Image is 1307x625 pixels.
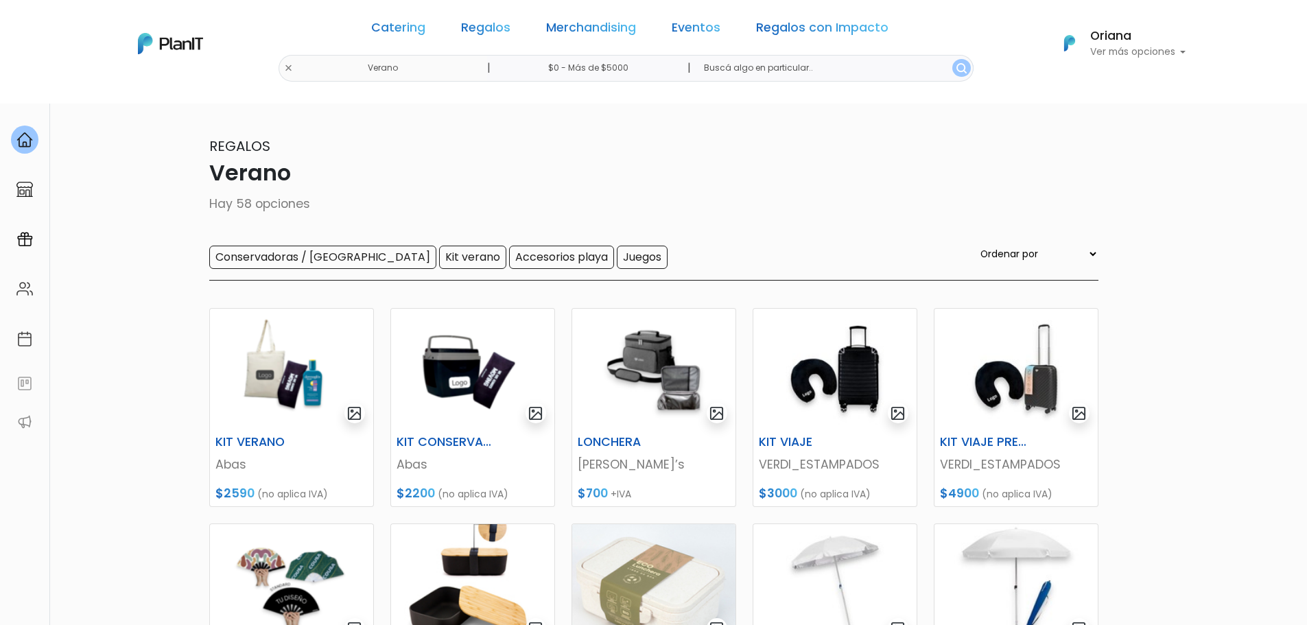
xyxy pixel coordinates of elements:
[572,309,735,429] img: thumb_Captura_de_pantalla_2025-09-18_115428.png
[16,375,33,392] img: feedback-78b5a0c8f98aac82b08bfc38622c3050aee476f2c9584af64705fc4e61158814.svg
[371,22,425,38] a: Catering
[209,308,374,507] a: gallery-light KIT VERANO Abas $2590 (no aplica IVA)
[940,456,1092,473] p: VERDI_ESTAMPADOS
[209,156,1098,189] p: Verano
[16,414,33,430] img: partners-52edf745621dab592f3b2c58e3bca9d71375a7ef29c3b500c9f145b62cc070d4.svg
[1055,28,1085,58] img: PlanIt Logo
[753,308,917,507] a: gallery-light KIT VIAJE VERDI_ESTAMPADOS $3000 (no aplica IVA)
[753,309,917,429] img: thumb_2000___2000-Photoroom__35_.jpg
[138,33,203,54] img: PlanIt Logo
[672,22,720,38] a: Eventos
[956,63,967,73] img: search_button-432b6d5273f82d61273b3651a40e1bd1b912527efae98b1b7a1b2c0702e16a8d.svg
[207,435,320,449] h6: KIT VERANO
[578,456,730,473] p: [PERSON_NAME]’s
[1090,47,1186,57] p: Ver más opciones
[1046,25,1186,61] button: PlanIt Logo Oriana Ver más opciones
[461,22,510,38] a: Regalos
[209,195,1098,213] p: Hay 58 opciones
[284,64,293,73] img: close-6986928ebcb1d6c9903e3b54e860dbc4d054630f23adef3a32610726dff6a82b.svg
[611,487,631,501] span: +IVA
[693,55,974,82] input: Buscá algo en particular..
[390,308,555,507] a: gallery-light KIT CONSERVADORA Abas $2200 (no aplica IVA)
[16,231,33,248] img: campaigns-02234683943229c281be62815700db0a1741e53638e28bf9629b52c665b00959.svg
[397,456,549,473] p: Abas
[438,487,508,501] span: (no aplica IVA)
[751,435,863,449] h6: KIT VIAJE
[756,22,888,38] a: Regalos con Impacto
[940,485,979,502] span: $4900
[397,485,435,502] span: $2200
[528,405,543,421] img: gallery-light
[934,309,1098,429] img: thumb_2000___2000-Photoroom__36_.jpg
[759,485,797,502] span: $3000
[487,60,491,76] p: |
[509,246,614,269] input: Accesorios playa
[932,435,1044,449] h6: KIT VIAJE PREMIUM
[209,136,1098,156] p: Regalos
[388,435,501,449] h6: KIT CONSERVADORA
[210,309,373,429] img: thumb_Captura_de_pantalla_2025-09-15_140611.png
[439,246,506,269] input: Kit verano
[16,181,33,198] img: marketplace-4ceaa7011d94191e9ded77b95e3339b90024bf715f7c57f8cf31f2d8c509eaba.svg
[1090,30,1186,43] h6: Oriana
[890,405,906,421] img: gallery-light
[759,456,911,473] p: VERDI_ESTAMPADOS
[709,405,725,421] img: gallery-light
[257,487,328,501] span: (no aplica IVA)
[215,456,368,473] p: Abas
[391,309,554,429] img: thumb_Captura_de_pantalla_2025-09-15_140852.png
[578,485,608,502] span: $700
[934,308,1098,507] a: gallery-light KIT VIAJE PREMIUM VERDI_ESTAMPADOS $4900 (no aplica IVA)
[346,405,362,421] img: gallery-light
[546,22,636,38] a: Merchandising
[617,246,668,269] input: Juegos
[215,485,255,502] span: $2590
[16,281,33,297] img: people-662611757002400ad9ed0e3c099ab2801c6687ba6c219adb57efc949bc21e19d.svg
[209,246,436,269] input: Conservadoras / [GEOGRAPHIC_DATA]
[16,132,33,148] img: home-e721727adea9d79c4d83392d1f703f7f8bce08238fde08b1acbfd93340b81755.svg
[569,435,682,449] h6: LONCHERA
[572,308,736,507] a: gallery-light LONCHERA [PERSON_NAME]’s $700 +IVA
[982,487,1052,501] span: (no aplica IVA)
[1071,405,1087,421] img: gallery-light
[800,487,871,501] span: (no aplica IVA)
[687,60,691,76] p: |
[16,331,33,347] img: calendar-87d922413cdce8b2cf7b7f5f62616a5cf9e4887200fb71536465627b3292af00.svg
